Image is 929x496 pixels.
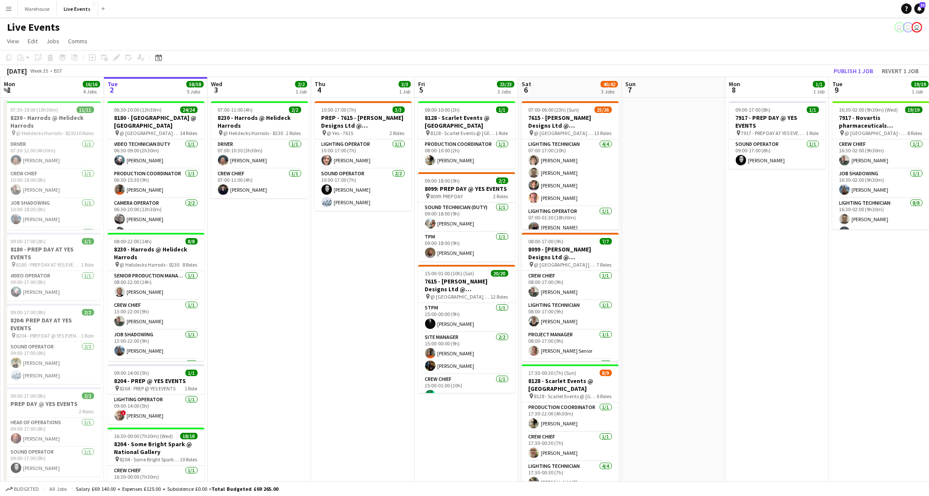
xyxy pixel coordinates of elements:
span: 06:30-20:00 (13h30m) [114,106,162,113]
span: Sun [625,80,636,88]
app-card-role: Camera Operator2/206:30-20:00 (13h30m)[PERSON_NAME][PERSON_NAME] [107,198,205,240]
span: 19/19 [905,106,923,113]
h3: 8204 - Some Bright Spark @ National Gallery [107,440,205,456]
div: 08:00-17:00 (9h)7/78099 - [PERSON_NAME] Designs Ltd @ [GEOGRAPHIC_DATA] @ [GEOGRAPHIC_DATA] [GEOG... [522,233,619,361]
div: 07:00-11:00 (4h)2/28230 - Harrods @ Helideck Harrods @ Helidecks Harrods - 82302 RolesDriver1/107... [211,101,308,198]
span: 8 [728,85,740,95]
span: 7 [624,85,636,95]
button: Publish 1 job [830,65,877,77]
app-user-avatar: Ollie Rolfe [903,22,913,32]
h3: 8230 - Harrods @ Helideck Harrods [107,245,205,261]
span: @ Helidecks Harrods - 8230 [16,130,76,136]
app-card-role: Crew Chief1/110:00-18:00 (8h)[PERSON_NAME] [4,169,101,198]
button: Revert 1 job [878,65,922,77]
span: 2/2 [82,309,94,316]
button: Live Events [57,0,98,17]
app-job-card: 15:00-01:00 (10h) (Sat)20/207615 - [PERSON_NAME] Designs Ltd @ [GEOGRAPHIC_DATA] @ [GEOGRAPHIC_DA... [418,265,515,393]
app-card-role: Driver1/107:00-10:30 (3h30m)[PERSON_NAME] [211,139,308,169]
span: 18/18 [180,433,198,439]
span: @ [GEOGRAPHIC_DATA] - 7917 [845,130,908,136]
app-card-role: Crew Chief1/108:00-17:00 (9h)[PERSON_NAME] [522,271,619,300]
h3: PREP - 7615 - [PERSON_NAME] Designs Ltd @ [GEOGRAPHIC_DATA] [315,114,412,129]
span: @ Helidecks Harrods - 8230 [224,130,283,136]
span: Comms [68,37,88,45]
span: 08:00-22:00 (14h) [114,238,152,245]
app-card-role: Production Coordinator1/106:30-15:30 (9h)[PERSON_NAME] [107,169,205,198]
app-job-card: 17:30-00:30 (7h) (Sun)8/98128 - Scarlet Events @ [GEOGRAPHIC_DATA] 8128 - Scarlet Events @ [GEOGR... [522,364,619,493]
span: 09:00-17:00 (8h) [11,238,46,245]
span: 09:00-17:00 (8h) [11,393,46,399]
span: Wed [211,80,222,88]
app-card-role: Production Coordinator1/108:00-10:00 (2h)[PERSON_NAME] [418,139,515,169]
span: Mon [4,80,15,88]
app-card-role: TPM1/109:00-18:00 (9h)[PERSON_NAME] [418,232,515,261]
span: 15:00-01:00 (10h) (Sat) [425,270,474,277]
span: 2 Roles [79,408,94,415]
app-card-role: Sound Operator2/209:00-17:00 (8h)[PERSON_NAME][PERSON_NAME] [4,342,101,384]
span: Thu [315,80,325,88]
div: 09:00-14:00 (5h)1/18204 - PREP @ YES EVENTS 8204 - PREP @ YES EVENTS1 RoleLighting Operator1/109:... [107,364,205,424]
span: 1 Role [81,261,94,268]
div: 10:00-17:00 (7h)3/3PREP - 7615 - [PERSON_NAME] Designs Ltd @ [GEOGRAPHIC_DATA] @ Yes - 76152 Role... [315,101,412,211]
app-card-role: Job Shadowing1/110:00-18:00 (8h)[PERSON_NAME] [4,198,101,228]
span: Fri [418,80,425,88]
span: ! [121,410,126,415]
h3: 8099: PREP DAY @ YES EVENTS [418,185,515,193]
span: 8/8 [185,238,198,245]
h3: 8128 - Scarlet Events @ [GEOGRAPHIC_DATA] [522,377,619,393]
h3: 8204 - PREP @ YES EVENTS [107,377,205,385]
app-job-card: 09:00-18:00 (9h)2/28099: PREP DAY @ YES EVENTS 8099: PREP DAY2 RolesSound Technician (Duty)1/109:... [418,172,515,261]
a: View [3,35,23,47]
span: @ [GEOGRAPHIC_DATA] - 8180 [120,130,180,136]
span: 8/9 [600,370,612,376]
div: 09:00-17:00 (8h)2/2PREP DAY @ YES EVENTS2 RolesHead of Operations1/109:00-17:00 (8h)[PERSON_NAME]... [4,387,101,477]
span: Edit [28,37,38,45]
span: All jobs [48,486,68,492]
span: 2 [106,85,118,95]
span: 40/42 [601,81,618,87]
div: Salary £69 140.00 + Expenses £125.00 + Subsistence £0.00 = [76,486,278,492]
a: Jobs [43,35,63,47]
div: 08:00-10:00 (2h)1/18128 - Scarlet Events @ [GEOGRAPHIC_DATA] 8128 - Scarlet Events @ [GEOGRAPHIC_... [418,101,515,169]
app-card-role: Crew Chief1/117:30-00:30 (7h)[PERSON_NAME] [522,432,619,461]
span: 1 Role [496,130,508,136]
app-job-card: 06:30-20:00 (13h30m)24/248180 - [GEOGRAPHIC_DATA] @ [GEOGRAPHIC_DATA] @ [GEOGRAPHIC_DATA] - 81801... [107,101,205,229]
div: 3 Jobs [601,88,617,95]
app-job-card: 07:00-06:00 (23h) (Sun)25/267615 - [PERSON_NAME] Designs Ltd @ [GEOGRAPHIC_DATA] @ [GEOGRAPHIC_DA... [522,101,619,229]
span: 6 Roles [597,393,612,399]
app-card-role: STPM1/115:00-00:00 (9h)[PERSON_NAME] [418,303,515,332]
span: Tue [832,80,842,88]
div: 1 Job [296,88,307,95]
span: 3/3 [399,81,411,87]
span: 8204 - Some Bright Spark @ National Gallery [120,456,180,463]
div: BST [54,68,62,74]
span: 1/1 [185,370,198,376]
span: 3/3 [393,106,405,113]
app-card-role: Head of Operations1/109:00-17:00 (8h)[PERSON_NAME] [4,418,101,447]
a: Comms [65,35,91,47]
span: View [7,37,19,45]
span: 8180 - PREP DAY AT YES EVENTS [16,261,81,268]
span: 17:30-00:30 (7h) (Sun) [529,370,577,376]
span: 1 Role [806,130,819,136]
span: 20/20 [491,270,508,277]
span: 19/19 [911,81,929,87]
span: 10:00-17:00 (7h) [322,106,357,113]
span: 2/2 [295,81,307,87]
span: 25/26 [594,106,612,113]
span: Week 35 [29,68,50,74]
span: 1/1 [82,238,94,245]
span: 1 Role [81,332,94,339]
span: 8099: PREP DAY [431,193,463,200]
span: 08:00-10:00 (2h) [425,106,460,113]
div: 09:00-17:00 (8h)2/28204: PREP DAY AT YES EVENTS 8204 - PREP DAT @ YES EVENTS1 RoleSound Operator2... [4,304,101,384]
app-job-card: 09:00-17:00 (8h)1/18180 - PREP DAY AT YES EVENTS 8180 - PREP DAY AT YES EVENTS1 RoleVideo Operato... [4,233,101,300]
h3: 8128 - Scarlet Events @ [GEOGRAPHIC_DATA] [418,114,515,129]
span: 09:00-17:00 (8h) [736,106,771,113]
div: 4 Jobs [83,88,100,95]
app-card-role: Sound Operator1/1 [522,359,619,389]
span: 8128 - Scarlet Events @ [GEOGRAPHIC_DATA] [534,393,597,399]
